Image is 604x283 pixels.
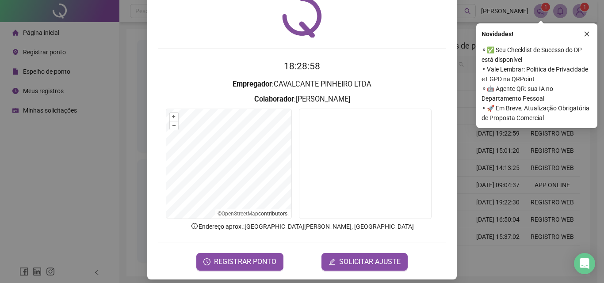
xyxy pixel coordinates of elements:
[329,258,336,265] span: edit
[574,253,595,274] div: Open Intercom Messenger
[158,94,446,105] h3: : [PERSON_NAME]
[584,31,590,37] span: close
[482,84,592,103] span: ⚬ 🤖 Agente QR: sua IA no Departamento Pessoal
[196,253,283,271] button: REGISTRAR PONTO
[339,257,401,267] span: SOLICITAR AJUSTE
[203,258,210,265] span: clock-circle
[321,253,408,271] button: editSOLICITAR AJUSTE
[482,103,592,123] span: ⚬ 🚀 Em Breve, Atualização Obrigatória de Proposta Comercial
[482,64,592,84] span: ⚬ Vale Lembrar: Política de Privacidade e LGPD na QRPoint
[158,222,446,231] p: Endereço aprox. : [GEOGRAPHIC_DATA][PERSON_NAME], [GEOGRAPHIC_DATA]
[482,29,513,39] span: Novidades !
[233,80,272,88] strong: Empregador
[218,211,289,217] li: © contributors.
[482,45,592,64] span: ⚬ ✅ Seu Checklist de Sucesso do DP está disponível
[170,113,178,121] button: +
[254,95,294,103] strong: Colaborador
[284,61,320,72] time: 18:28:58
[214,257,276,267] span: REGISTRAR PONTO
[158,79,446,90] h3: : CAVALCANTE PINHEIRO LTDA
[222,211,258,217] a: OpenStreetMap
[170,121,178,130] button: –
[191,222,199,230] span: info-circle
